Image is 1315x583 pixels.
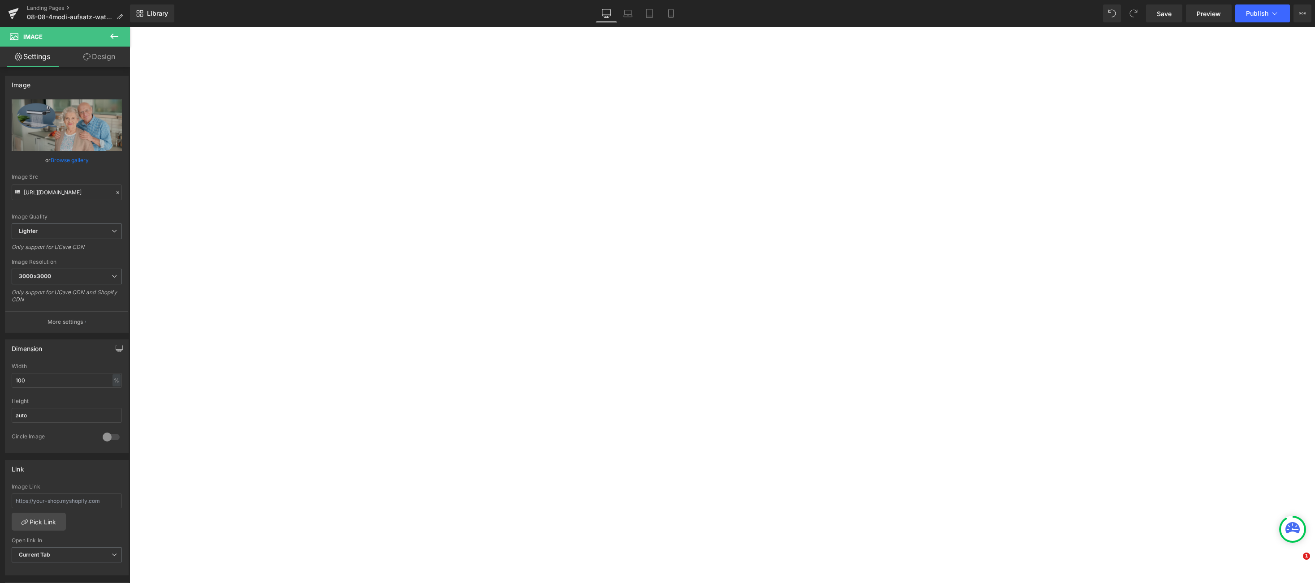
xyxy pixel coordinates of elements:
[27,4,130,12] a: Landing Pages
[27,13,113,21] span: 08-08-4modi-aufsatz-waterjake-v1-DESKTOP
[130,4,174,22] a: New Library
[23,33,43,40] span: Image
[12,537,122,544] div: Open link In
[12,433,94,442] div: Circle Image
[12,398,122,404] div: Height
[1246,10,1268,17] span: Publish
[12,174,122,180] div: Image Src
[660,4,682,22] a: Mobile
[1293,4,1311,22] button: More
[617,4,639,22] a: Laptop
[12,155,122,165] div: or
[12,363,122,369] div: Width
[1125,4,1142,22] button: Redo
[67,47,132,67] a: Design
[12,214,122,220] div: Image Quality
[112,374,121,386] div: %
[12,244,122,257] div: Only support for UCare CDN
[19,551,51,558] b: Current Tab
[1303,553,1310,560] span: 1
[639,4,660,22] a: Tablet
[12,289,122,309] div: Only support for UCare CDN and Shopify CDN
[12,373,122,388] input: auto
[19,227,38,234] b: Lighter
[12,259,122,265] div: Image Resolution
[1157,9,1172,18] span: Save
[48,318,83,326] p: More settings
[12,484,122,490] div: Image Link
[12,408,122,423] input: auto
[1285,553,1306,574] iframe: Intercom live chat
[12,493,122,508] input: https://your-shop.myshopify.com
[1186,4,1232,22] a: Preview
[51,152,89,168] a: Browse gallery
[12,76,30,89] div: Image
[12,460,24,473] div: Link
[147,9,168,17] span: Library
[12,513,66,531] a: Pick Link
[596,4,617,22] a: Desktop
[1235,4,1290,22] button: Publish
[5,311,128,332] button: More settings
[1197,9,1221,18] span: Preview
[19,273,51,279] b: 3000x3000
[12,184,122,200] input: Link
[1103,4,1121,22] button: Undo
[12,340,43,352] div: Dimension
